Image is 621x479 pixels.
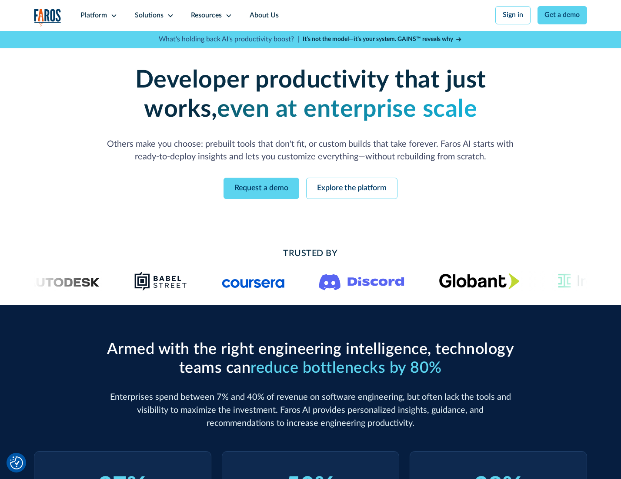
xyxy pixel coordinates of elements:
[159,34,299,45] p: What's holding back AI's productivity boost? |
[306,178,397,199] a: Explore the platform
[250,360,442,376] span: reduce bottlenecks by 80%
[34,9,62,27] a: home
[10,456,23,469] img: Revisit consent button
[303,36,453,42] strong: It’s not the model—it’s your system. GAINS™ reveals why
[191,10,222,21] div: Resources
[224,178,299,199] a: Request a demo
[303,35,463,44] a: It’s not the model—it’s your system. GAINS™ reveals why
[103,340,518,378] h2: Armed with the right engineering intelligence, technology teams can
[134,271,187,292] img: Babel Street logo png
[495,6,531,24] a: Sign in
[222,274,284,288] img: Logo of the online learning platform Coursera.
[135,10,164,21] div: Solutions
[538,6,588,24] a: Get a demo
[135,68,486,121] strong: Developer productivity that just works,
[103,138,518,164] p: Others make you choose: prebuilt tools that don't fit, or custom builds that take forever. Faros ...
[439,273,519,289] img: Globant's logo
[103,247,518,260] h2: Trusted By
[80,10,107,21] div: Platform
[103,391,518,430] p: Enterprises spend between 7% and 40% of revenue on software engineering, but often lack the tools...
[34,9,62,27] img: Logo of the analytics and reporting company Faros.
[217,97,477,121] strong: even at enterprise scale
[319,272,404,290] img: Logo of the communication platform Discord.
[10,456,23,469] button: Cookie Settings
